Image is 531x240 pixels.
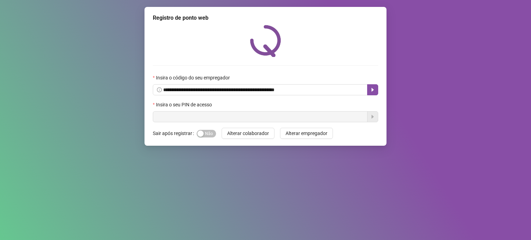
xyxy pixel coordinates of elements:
button: Alterar empregador [280,128,333,139]
button: Alterar colaborador [222,128,274,139]
span: Alterar colaborador [227,129,269,137]
label: Sair após registrar [153,128,197,139]
span: caret-right [370,87,375,93]
label: Insira o código do seu empregador [153,74,234,81]
div: Registro de ponto web [153,14,378,22]
span: Alterar empregador [286,129,327,137]
span: info-circle [157,87,162,92]
label: Insira o seu PIN de acesso [153,101,216,108]
img: QRPoint [250,25,281,57]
